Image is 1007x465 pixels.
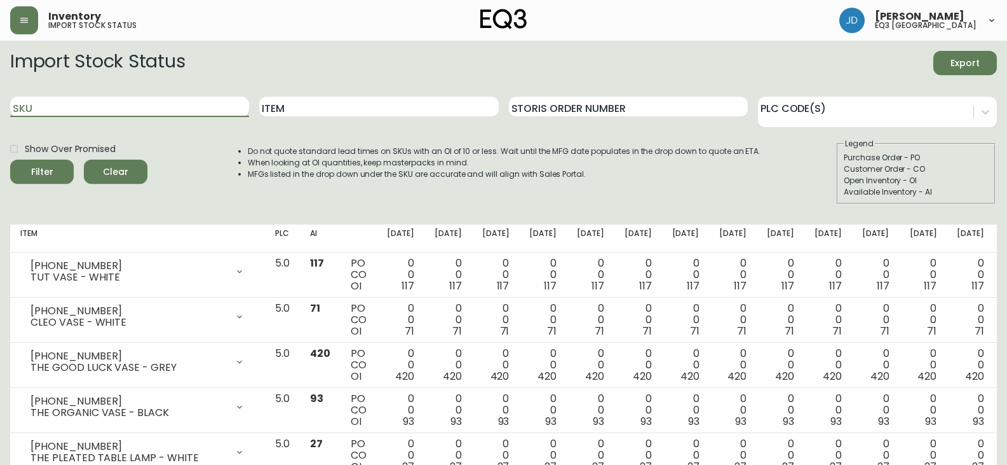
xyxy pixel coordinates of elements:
[529,258,557,292] div: 0 0
[449,279,462,293] span: 117
[377,225,424,253] th: [DATE]
[435,303,462,337] div: 0 0
[482,393,510,427] div: 0 0
[482,303,510,337] div: 0 0
[310,301,320,316] span: 71
[482,258,510,292] div: 0 0
[829,279,842,293] span: 117
[593,414,604,429] span: 93
[310,391,323,406] span: 93
[844,138,875,149] legend: Legend
[435,393,462,427] div: 0 0
[814,348,842,382] div: 0 0
[719,303,747,337] div: 0 0
[450,414,462,429] span: 93
[672,393,699,427] div: 0 0
[591,279,604,293] span: 117
[785,324,794,338] span: 71
[757,225,804,253] th: [DATE]
[577,258,604,292] div: 0 0
[519,225,567,253] th: [DATE]
[480,9,527,29] img: logo
[10,51,185,75] h2: Import Stock Status
[910,348,937,382] div: 0 0
[547,324,557,338] span: 71
[577,393,604,427] div: 0 0
[20,258,255,286] div: [PHONE_NUMBER]TUT VASE - WHITE
[577,348,604,382] div: 0 0
[924,279,936,293] span: 117
[814,258,842,292] div: 0 0
[680,369,699,384] span: 420
[642,324,652,338] span: 71
[300,225,341,253] th: AI
[781,279,794,293] span: 117
[395,369,414,384] span: 420
[927,324,936,338] span: 71
[625,258,652,292] div: 0 0
[424,225,472,253] th: [DATE]
[875,22,977,29] h5: eq3 [GEOGRAPHIC_DATA]
[482,348,510,382] div: 0 0
[880,324,889,338] span: 71
[545,414,557,429] span: 93
[910,393,937,427] div: 0 0
[957,303,984,337] div: 0 0
[900,225,947,253] th: [DATE]
[25,142,116,156] span: Show Over Promised
[585,369,604,384] span: 420
[435,348,462,382] div: 0 0
[672,258,699,292] div: 0 0
[30,407,227,419] div: THE ORGANIC VASE - BLACK
[947,225,994,253] th: [DATE]
[387,258,414,292] div: 0 0
[351,303,367,337] div: PO CO
[351,369,362,384] span: OI
[472,225,520,253] th: [DATE]
[595,324,604,338] span: 71
[709,225,757,253] th: [DATE]
[719,348,747,382] div: 0 0
[734,279,747,293] span: 117
[672,348,699,382] div: 0 0
[767,258,794,292] div: 0 0
[614,225,662,253] th: [DATE]
[351,348,367,382] div: PO CO
[957,393,984,427] div: 0 0
[672,303,699,337] div: 0 0
[310,346,330,361] span: 420
[943,55,987,71] span: Export
[662,225,710,253] th: [DATE]
[30,260,227,272] div: [PHONE_NUMBER]
[804,225,852,253] th: [DATE]
[94,164,137,180] span: Clear
[814,303,842,337] div: 0 0
[971,279,984,293] span: 117
[497,279,510,293] span: 117
[351,414,362,429] span: OI
[640,414,652,429] span: 93
[265,298,300,343] td: 5.0
[862,348,889,382] div: 0 0
[544,279,557,293] span: 117
[498,414,510,429] span: 93
[767,393,794,427] div: 0 0
[862,393,889,427] div: 0 0
[975,324,984,338] span: 71
[767,303,794,337] div: 0 0
[30,317,227,328] div: CLEO VASE - WHITE
[719,258,747,292] div: 0 0
[20,348,255,376] div: [PHONE_NUMBER]THE GOOD LUCK VASE - GREY
[844,163,989,175] div: Customer Order - CO
[248,169,761,180] li: MFGs listed in the drop down under the SKU are accurate and will align with Sales Portal.
[767,348,794,382] div: 0 0
[20,303,255,331] div: [PHONE_NUMBER]CLEO VASE - WHITE
[870,369,889,384] span: 420
[537,369,557,384] span: 420
[577,303,604,337] div: 0 0
[877,279,889,293] span: 117
[248,146,761,157] li: Do not quote standard lead times on SKUs with an OI of 10 or less. Wait until the MFG date popula...
[387,348,414,382] div: 0 0
[862,303,889,337] div: 0 0
[30,452,227,464] div: THE PLEATED TABLE LAMP - WHITE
